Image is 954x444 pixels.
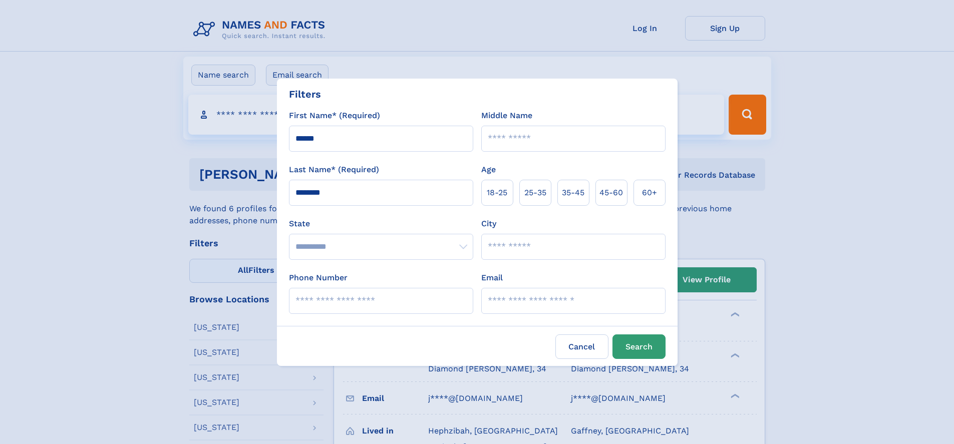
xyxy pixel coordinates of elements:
div: Filters [289,87,321,102]
label: Email [481,272,503,284]
label: City [481,218,496,230]
span: 25‑35 [524,187,546,199]
label: State [289,218,473,230]
label: Cancel [555,334,608,359]
label: Middle Name [481,110,532,122]
label: First Name* (Required) [289,110,380,122]
label: Age [481,164,496,176]
span: 18‑25 [487,187,507,199]
span: 35‑45 [562,187,584,199]
span: 45‑60 [599,187,623,199]
label: Phone Number [289,272,348,284]
span: 60+ [642,187,657,199]
button: Search [612,334,666,359]
label: Last Name* (Required) [289,164,379,176]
